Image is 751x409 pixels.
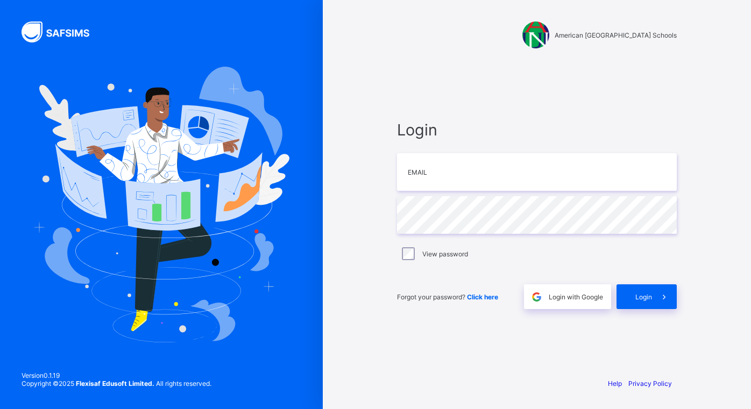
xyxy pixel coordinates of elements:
img: Hero Image [33,67,289,342]
span: Version 0.1.19 [22,371,211,379]
img: google.396cfc9801f0270233282035f929180a.svg [530,291,543,303]
span: Login [635,293,652,301]
span: Forgot your password? [397,293,498,301]
span: Login with Google [549,293,603,301]
strong: Flexisaf Edusoft Limited. [76,379,154,388]
a: Help [608,379,622,388]
span: Login [397,120,677,139]
img: SAFSIMS Logo [22,21,102,42]
a: Privacy Policy [628,379,672,388]
a: Click here [467,293,498,301]
span: Copyright © 2025 All rights reserved. [22,379,211,388]
label: View password [422,250,468,258]
span: American [GEOGRAPHIC_DATA] Schools [555,31,677,39]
